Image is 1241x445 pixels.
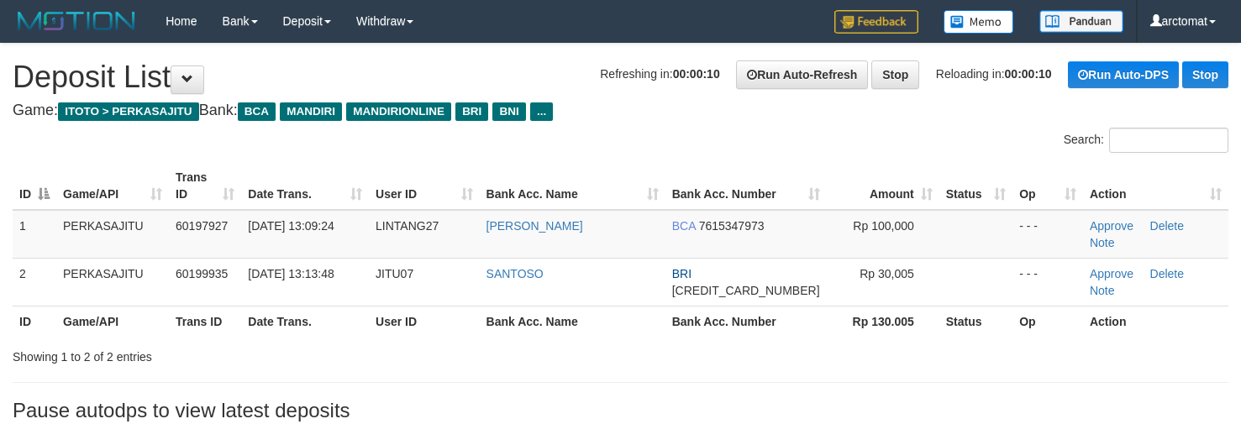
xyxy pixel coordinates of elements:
[827,306,939,337] th: Rp 130.005
[1012,162,1083,210] th: Op: activate to sort column ascending
[486,267,544,280] a: SANTOSO
[665,306,827,337] th: Bank Acc. Number
[56,162,169,210] th: Game/API: activate to sort column ascending
[480,162,665,210] th: Bank Acc. Name: activate to sort column ascending
[13,210,56,259] td: 1
[13,8,140,34] img: MOTION_logo.png
[13,258,56,306] td: 2
[1012,258,1083,306] td: - - -
[853,219,913,233] span: Rp 100,000
[486,219,583,233] a: [PERSON_NAME]
[376,267,413,280] span: JITU07
[1182,61,1228,88] a: Stop
[56,210,169,259] td: PERKASAJITU
[1150,267,1184,280] a: Delete
[1068,61,1179,88] a: Run Auto-DPS
[280,102,342,121] span: MANDIRI
[1090,219,1133,233] a: Approve
[699,219,765,233] span: Copy 7615347973 to clipboard
[13,60,1228,94] h1: Deposit List
[827,162,939,210] th: Amount: activate to sort column ascending
[672,267,691,280] span: BRI
[1090,236,1115,249] a: Note
[1109,128,1228,153] input: Search:
[13,342,504,365] div: Showing 1 to 2 of 2 entries
[1083,162,1228,210] th: Action: activate to sort column ascending
[13,306,56,337] th: ID
[13,162,56,210] th: ID: activate to sort column descending
[944,10,1014,34] img: Button%20Memo.svg
[56,258,169,306] td: PERKASAJITU
[1150,219,1184,233] a: Delete
[176,267,228,280] span: 60199935
[169,306,241,337] th: Trans ID
[58,102,199,121] span: ITOTO > PERKASAJITU
[176,219,228,233] span: 60197927
[169,162,241,210] th: Trans ID: activate to sort column ascending
[241,306,369,337] th: Date Trans.
[665,162,827,210] th: Bank Acc. Number: activate to sort column ascending
[736,60,868,89] a: Run Auto-Refresh
[376,219,439,233] span: LINTANG27
[834,10,918,34] img: Feedback.jpg
[455,102,488,121] span: BRI
[1005,67,1052,81] strong: 00:00:10
[1064,128,1228,153] label: Search:
[346,102,451,121] span: MANDIRIONLINE
[860,267,914,280] span: Rp 30,005
[480,306,665,337] th: Bank Acc. Name
[1090,284,1115,297] a: Note
[1090,267,1133,280] a: Approve
[672,219,696,233] span: BCA
[1039,10,1123,33] img: panduan.png
[492,102,525,121] span: BNI
[936,67,1052,81] span: Reloading in:
[672,284,820,297] span: Copy 627301016344538 to clipboard
[248,267,334,280] span: [DATE] 13:13:48
[871,60,919,89] a: Stop
[248,219,334,233] span: [DATE] 13:09:24
[1012,306,1083,337] th: Op
[13,400,1228,421] h3: Pause autodps to view latest deposits
[530,102,553,121] span: ...
[238,102,276,121] span: BCA
[1012,210,1083,259] td: - - -
[673,67,720,81] strong: 00:00:10
[939,162,1012,210] th: Status: activate to sort column ascending
[600,67,719,81] span: Refreshing in:
[13,102,1228,119] h4: Game: Bank:
[939,306,1012,337] th: Status
[241,162,369,210] th: Date Trans.: activate to sort column ascending
[369,306,480,337] th: User ID
[369,162,480,210] th: User ID: activate to sort column ascending
[1083,306,1228,337] th: Action
[56,306,169,337] th: Game/API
